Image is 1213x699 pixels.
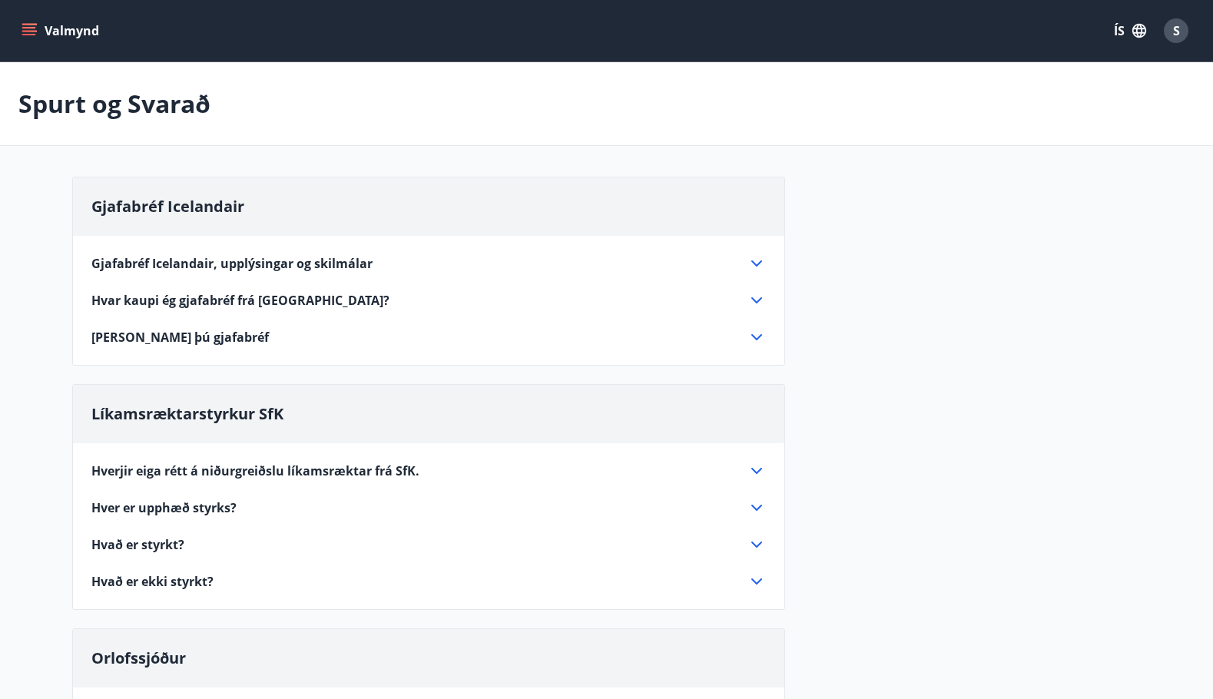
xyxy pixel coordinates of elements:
[91,572,766,591] div: Hvað er ekki styrkt?
[91,328,766,346] div: [PERSON_NAME] þú gjafabréf
[91,254,766,273] div: Gjafabréf Icelandair, upplýsingar og skilmálar
[1158,12,1195,49] button: S
[1105,17,1155,45] button: ÍS
[91,499,237,516] span: Hver er upphæð styrks?
[91,291,766,310] div: Hvar kaupi ég gjafabréf frá [GEOGRAPHIC_DATA]?
[91,499,766,517] div: Hver er upphæð styrks?
[91,196,244,217] span: Gjafabréf Icelandair
[91,403,283,424] span: Líkamsræktarstyrkur SfK
[91,292,389,309] span: Hvar kaupi ég gjafabréf frá [GEOGRAPHIC_DATA]?
[91,573,214,590] span: Hvað er ekki styrkt?
[91,462,419,479] span: Hverjir eiga rétt á niðurgreiðslu líkamsræktar frá SfK.
[18,17,105,45] button: menu
[91,536,184,553] span: Hvað er styrkt?
[91,329,269,346] span: [PERSON_NAME] þú gjafabréf
[18,87,210,121] p: Spurt og Svarað
[1173,22,1180,39] span: S
[91,462,766,480] div: Hverjir eiga rétt á niðurgreiðslu líkamsræktar frá SfK.
[91,648,186,668] span: Orlofssjóður
[91,255,373,272] span: Gjafabréf Icelandair, upplýsingar og skilmálar
[91,535,766,554] div: Hvað er styrkt?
